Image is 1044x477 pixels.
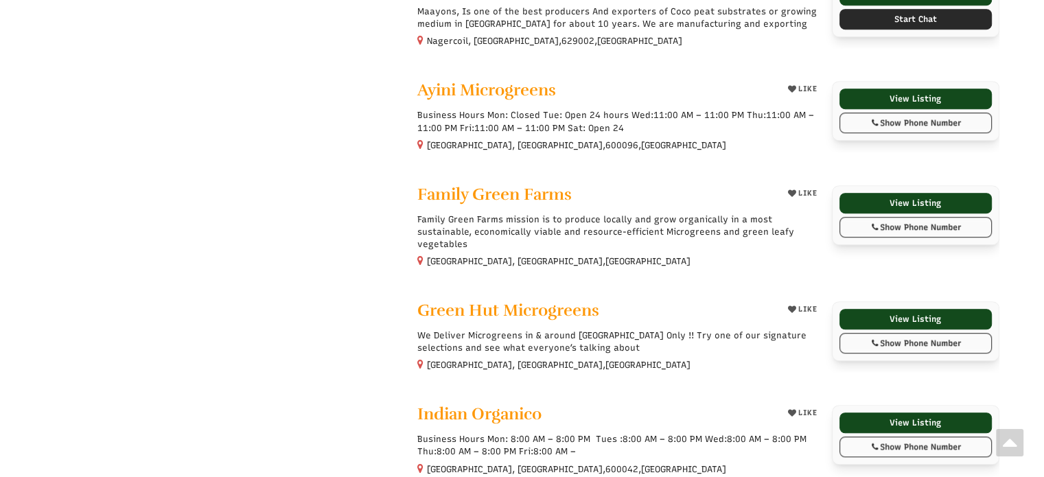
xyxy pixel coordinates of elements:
a: Green Hut Microgreens [417,301,774,323]
a: View Listing [839,309,992,329]
span: LIKE [796,305,817,314]
p: Business Hours Mon: Closed Tue: Open 24 hours Wed:11:00 AM – 11:00 PM Thu:11:00 AM – 11:00 PM Fri... [417,109,822,134]
div: Show Phone Number [847,337,984,349]
p: Family Green Farms mission is to produce locally and grow organically in a most sustainable, econ... [417,213,822,251]
a: Family Green Farms [417,185,774,207]
p: Business Hours Mon: 8:00 AM – 8:00 PM Tues :8:00 AM – 8:00 PM Wed:8:00 AM – 8:00 PM Thu:8:00 AM –... [417,433,822,458]
button: LIKE [783,81,822,97]
span: Ayini Microgreens [417,80,556,100]
span: Indian Organico [417,404,542,424]
span: [GEOGRAPHIC_DATA] [641,463,726,476]
span: LIKE [796,188,817,197]
small: [GEOGRAPHIC_DATA], [GEOGRAPHIC_DATA], [427,360,691,370]
span: Family Green Farms [417,184,572,205]
a: View Listing [839,193,992,213]
button: LIKE [783,185,822,202]
a: View Listing [839,89,992,109]
span: 600096 [605,139,638,152]
small: Nagercoil, [GEOGRAPHIC_DATA], , [427,36,682,46]
span: [GEOGRAPHIC_DATA] [641,139,726,152]
a: Ayini Microgreens [417,81,774,102]
div: Show Phone Number [847,221,984,233]
p: We Deliver Microgreens in & around [GEOGRAPHIC_DATA] Only !! Try one of our signature selections ... [417,329,822,354]
div: Show Phone Number [847,441,984,453]
button: LIKE [783,405,822,421]
span: LIKE [796,84,817,93]
small: [GEOGRAPHIC_DATA], [GEOGRAPHIC_DATA], , [427,464,726,474]
a: Start Chat [839,9,992,30]
a: View Listing [839,412,992,433]
span: [GEOGRAPHIC_DATA] [605,359,691,371]
span: [GEOGRAPHIC_DATA] [605,255,691,268]
span: Green Hut Microgreens [417,300,599,321]
span: [GEOGRAPHIC_DATA] [597,35,682,47]
a: Indian Organico [417,405,774,426]
small: [GEOGRAPHIC_DATA], [GEOGRAPHIC_DATA], [427,256,691,266]
span: LIKE [796,408,817,417]
small: [GEOGRAPHIC_DATA], [GEOGRAPHIC_DATA], , [427,140,726,150]
button: LIKE [783,301,822,318]
span: 600042 [605,463,638,476]
p: Maayons, Is one of the best producers And exporters of Coco peat substrates or growing medium in ... [417,5,822,30]
span: 629002 [561,35,594,47]
div: Show Phone Number [847,117,984,129]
